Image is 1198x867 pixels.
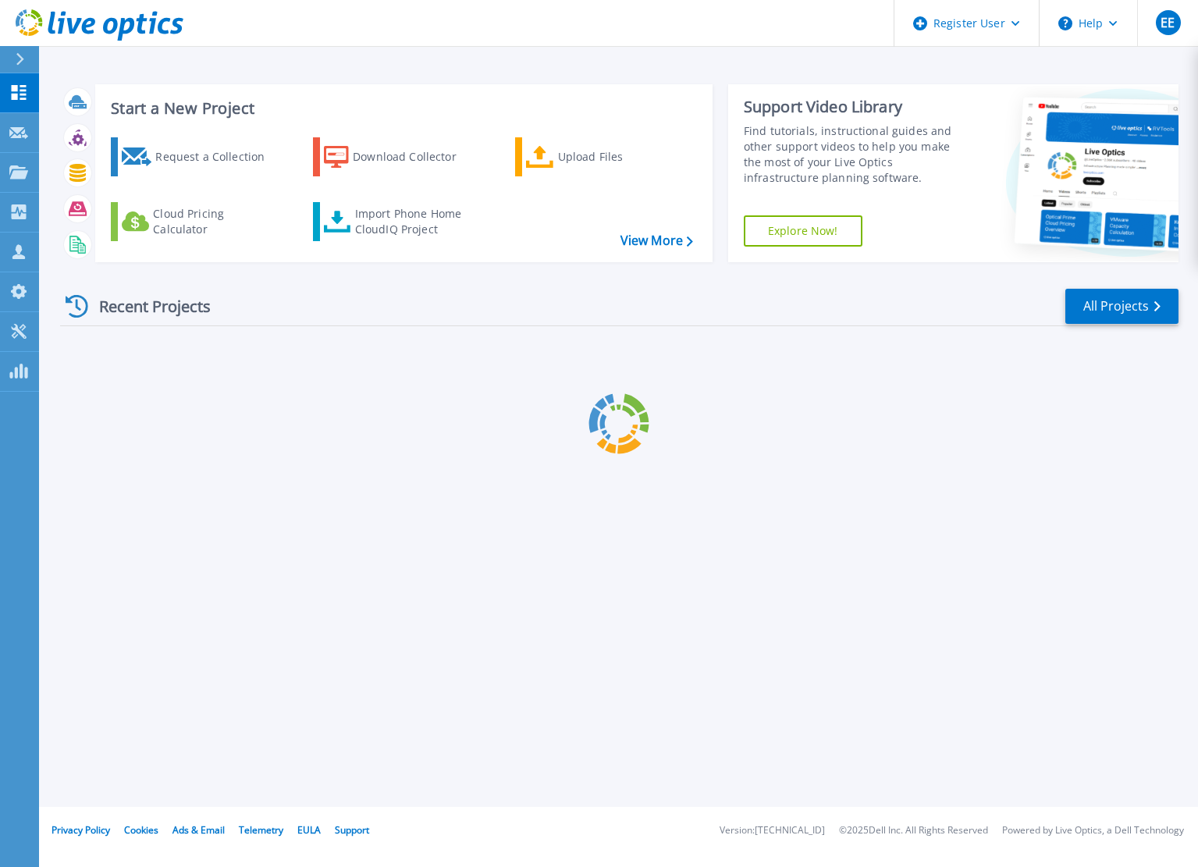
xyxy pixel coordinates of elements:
[1002,826,1184,836] li: Powered by Live Optics, a Dell Technology
[111,202,285,241] a: Cloud Pricing Calculator
[355,206,477,237] div: Import Phone Home CloudIQ Project
[1065,289,1178,324] a: All Projects
[515,137,689,176] a: Upload Files
[720,826,825,836] li: Version: [TECHNICAL_ID]
[839,826,988,836] li: © 2025 Dell Inc. All Rights Reserved
[1161,16,1175,29] span: EE
[558,141,683,172] div: Upload Files
[124,823,158,837] a: Cookies
[111,100,692,117] h3: Start a New Project
[172,823,225,837] a: Ads & Email
[335,823,369,837] a: Support
[744,97,970,117] div: Support Video Library
[60,287,232,325] div: Recent Projects
[313,137,487,176] a: Download Collector
[353,141,478,172] div: Download Collector
[155,141,280,172] div: Request a Collection
[744,123,970,186] div: Find tutorials, instructional guides and other support videos to help you make the most of your L...
[297,823,321,837] a: EULA
[52,823,110,837] a: Privacy Policy
[744,215,862,247] a: Explore Now!
[620,233,693,248] a: View More
[111,137,285,176] a: Request a Collection
[239,823,283,837] a: Telemetry
[153,206,278,237] div: Cloud Pricing Calculator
